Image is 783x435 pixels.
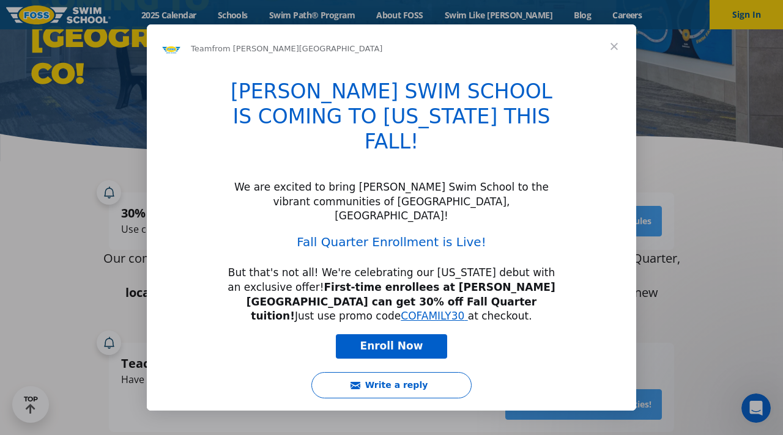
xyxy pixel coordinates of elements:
div: But that's not all! We're celebrating our [US_STATE] debut with an exclusive offer! Just use prom... [221,266,562,324]
span: Close [592,24,636,68]
a: Enroll Now [336,334,448,359]
b: First-time enrollees at [PERSON_NAME][GEOGRAPHIC_DATA] can get 30% off Fall Quarter tuition! [247,281,555,323]
button: Write a reply [311,372,472,398]
span: Enroll Now [360,340,423,352]
h1: [PERSON_NAME] SWIM SCHOOL IS COMING TO [US_STATE] THIS FALL! [221,79,562,162]
a: COFAMILY30 [401,310,464,322]
span: Team [191,44,212,53]
a: Fall Quarter Enrollment is Live! [297,235,486,249]
span: from [PERSON_NAME][GEOGRAPHIC_DATA] [212,44,382,53]
img: Profile image for Team [161,39,181,59]
div: We are excited to bring [PERSON_NAME] Swim School to the vibrant communities of [GEOGRAPHIC_DATA]... [221,180,562,224]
